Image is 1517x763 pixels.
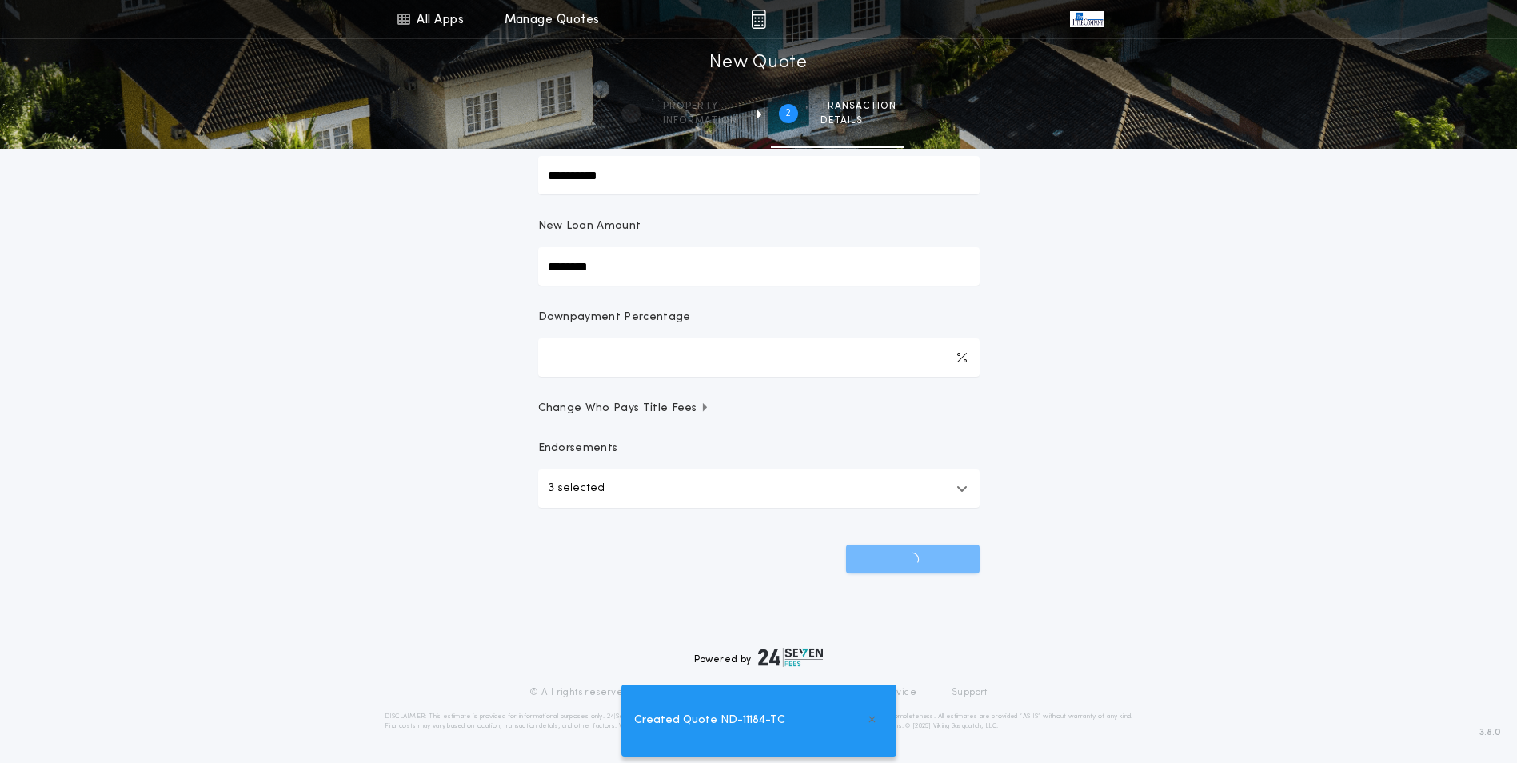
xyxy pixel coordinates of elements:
span: details [820,114,896,127]
input: Sale Price [538,156,980,194]
p: 3 selected [548,479,605,498]
img: img [751,10,766,29]
p: Endorsements [538,441,980,457]
span: information [663,114,737,127]
h2: 2 [785,107,791,120]
p: New Loan Amount [538,218,641,234]
img: logo [758,648,824,667]
button: 3 selected [538,469,980,508]
span: Transaction [820,100,896,113]
div: Powered by [694,648,824,667]
img: vs-icon [1070,11,1104,27]
input: New Loan Amount [538,247,980,286]
span: Change Who Pays Title Fees [538,401,710,417]
h1: New Quote [709,50,807,76]
button: Change Who Pays Title Fees [538,401,980,417]
span: Created Quote ND-11184-TC [634,712,785,729]
p: Downpayment Percentage [538,310,691,326]
input: Downpayment Percentage [538,338,980,377]
span: Property [663,100,737,113]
